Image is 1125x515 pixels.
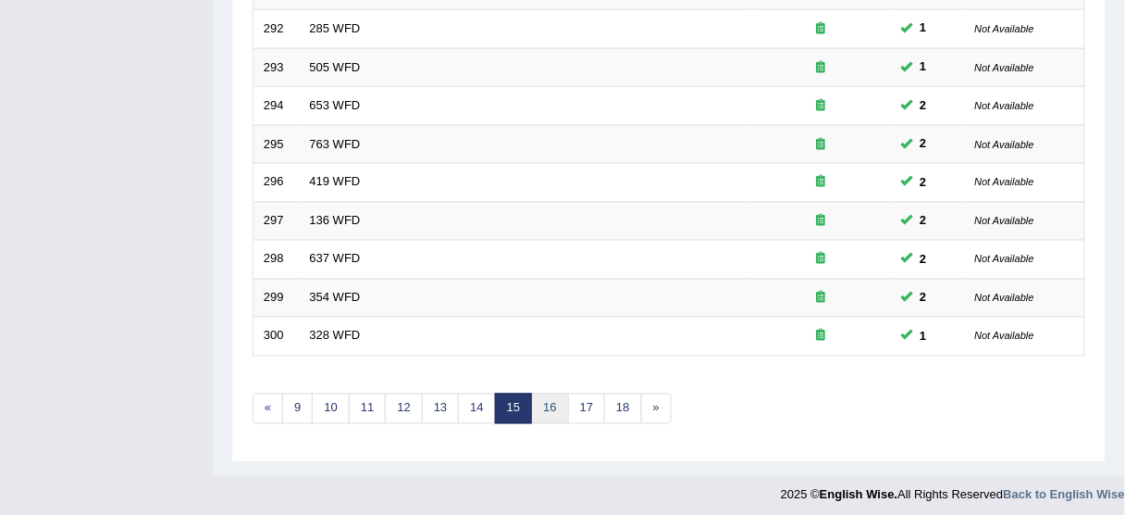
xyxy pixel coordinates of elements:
a: 13 [422,394,459,424]
td: 293 [253,48,300,87]
div: Exam occurring question [762,328,881,345]
div: Exam occurring question [762,136,881,154]
span: You can still take this question [913,57,934,77]
div: Exam occurring question [762,251,881,269]
small: Not Available [975,177,1034,188]
td: 299 [253,279,300,318]
span: You can still take this question [913,250,934,270]
div: 2025 © All Rights Reserved [781,477,1125,504]
a: 354 WFD [310,291,361,305]
span: You can still take this question [913,211,934,231]
a: 419 WFD [310,175,361,189]
a: Back to English Wise [1004,488,1125,502]
span: You can still take this question [913,327,934,346]
small: Not Available [975,62,1034,73]
small: Not Available [975,139,1034,150]
small: Not Available [975,254,1034,265]
td: 296 [253,164,300,203]
a: 14 [458,394,495,424]
small: Not Available [975,23,1034,34]
a: 11 [349,394,386,424]
div: Exam occurring question [762,213,881,231]
div: Exam occurring question [762,290,881,308]
td: 297 [253,202,300,241]
a: 763 WFD [310,137,361,151]
a: 653 WFD [310,98,361,112]
a: 17 [568,394,605,424]
a: 16 [531,394,568,424]
small: Not Available [975,216,1034,227]
div: Exam occurring question [762,20,881,38]
td: 298 [253,241,300,280]
span: You can still take this question [913,134,934,154]
td: 295 [253,125,300,164]
div: Exam occurring question [762,174,881,192]
small: Not Available [975,331,1034,342]
a: 9 [282,394,313,424]
a: 18 [604,394,641,424]
td: 292 [253,9,300,48]
a: 12 [385,394,422,424]
a: 15 [495,394,532,424]
a: » [641,394,672,424]
small: Not Available [975,100,1034,111]
a: « [253,394,283,424]
a: 637 WFD [310,252,361,266]
span: You can still take this question [913,173,934,193]
span: You can still take this question [913,288,934,308]
a: 10 [312,394,349,424]
strong: English Wise. [820,488,897,502]
div: Exam occurring question [762,97,881,115]
a: 136 WFD [310,214,361,228]
td: 294 [253,87,300,126]
a: 285 WFD [310,21,361,35]
span: You can still take this question [913,19,934,38]
span: You can still take this question [913,96,934,116]
a: 505 WFD [310,60,361,74]
td: 300 [253,318,300,357]
a: 328 WFD [310,329,361,343]
small: Not Available [975,293,1034,304]
div: Exam occurring question [762,59,881,77]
